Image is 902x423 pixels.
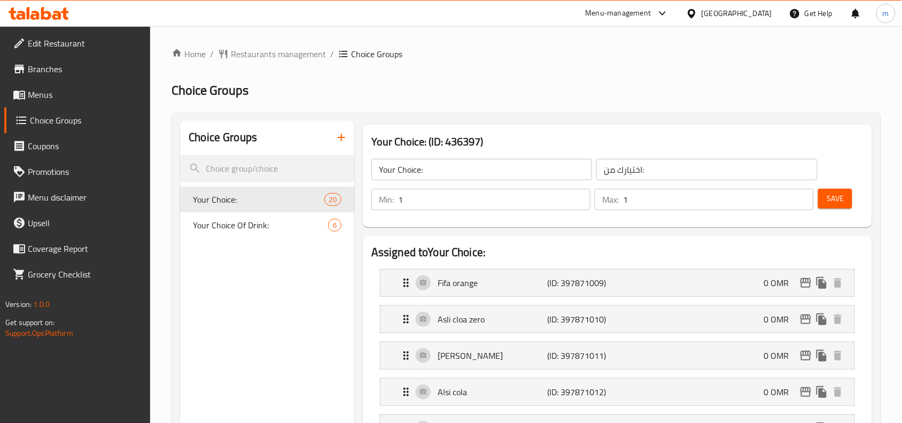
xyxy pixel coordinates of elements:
[231,48,326,60] span: Restaurants management
[764,349,798,362] p: 0 OMR
[438,386,547,398] p: Alsi cola
[547,313,620,326] p: (ID: 397871010)
[172,48,206,60] a: Home
[547,276,620,289] p: (ID: 397871009)
[814,275,830,291] button: duplicate
[371,265,864,301] li: Expand
[218,48,326,60] a: Restaurants management
[189,129,257,145] h2: Choice Groups
[798,384,814,400] button: edit
[371,133,864,150] h3: Your Choice: (ID: 436397)
[329,220,341,230] span: 6
[371,374,864,410] li: Expand
[325,195,341,205] span: 20
[210,48,214,60] li: /
[180,155,354,182] input: search
[380,342,854,369] div: Expand
[4,210,151,236] a: Upsell
[30,114,142,127] span: Choice Groups
[28,88,142,101] span: Menus
[764,313,798,326] p: 0 OMR
[4,56,151,82] a: Branches
[830,311,846,327] button: delete
[28,37,142,50] span: Edit Restaurant
[180,187,354,212] div: Your Choice:20
[28,191,142,204] span: Menu disclaimer
[798,311,814,327] button: edit
[814,384,830,400] button: duplicate
[798,275,814,291] button: edit
[4,262,151,287] a: Grocery Checklist
[586,7,651,20] div: Menu-management
[380,379,854,405] div: Expand
[324,193,341,206] div: Choices
[371,301,864,337] li: Expand
[4,159,151,184] a: Promotions
[4,236,151,262] a: Coverage Report
[883,7,889,19] span: m
[830,275,846,291] button: delete
[371,337,864,374] li: Expand
[5,297,32,311] span: Version:
[4,107,151,133] a: Choice Groups
[380,270,854,296] div: Expand
[818,189,852,209] button: Save
[830,348,846,364] button: delete
[4,133,151,159] a: Coupons
[172,78,248,102] span: Choice Groups
[193,193,324,206] span: Your Choice:
[547,386,620,398] p: (ID: 397871012)
[4,30,151,56] a: Edit Restaurant
[764,276,798,289] p: 0 OMR
[380,306,854,333] div: Expand
[827,192,844,205] span: Save
[193,219,328,232] span: Your Choice Of Drink:
[702,7,772,19] div: [GEOGRAPHIC_DATA]
[830,384,846,400] button: delete
[379,193,394,206] p: Min:
[328,219,341,232] div: Choices
[5,326,73,340] a: Support.OpsPlatform
[180,212,354,238] div: Your Choice Of Drink:6
[438,276,547,289] p: Fifa orange
[438,349,547,362] p: [PERSON_NAME]
[814,311,830,327] button: duplicate
[547,349,620,362] p: (ID: 397871011)
[28,242,142,255] span: Coverage Report
[28,63,142,75] span: Branches
[28,165,142,178] span: Promotions
[4,184,151,210] a: Menu disclaimer
[330,48,334,60] li: /
[28,268,142,281] span: Grocery Checklist
[33,297,50,311] span: 1.0.0
[438,313,547,326] p: Asli cloa zero
[28,140,142,152] span: Coupons
[602,193,619,206] p: Max:
[798,348,814,364] button: edit
[172,48,881,60] nav: breadcrumb
[28,217,142,229] span: Upsell
[5,316,55,329] span: Get support on:
[4,82,151,107] a: Menus
[814,348,830,364] button: duplicate
[371,244,864,260] h2: Assigned to Your Choice:
[351,48,402,60] span: Choice Groups
[764,386,798,398] p: 0 OMR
